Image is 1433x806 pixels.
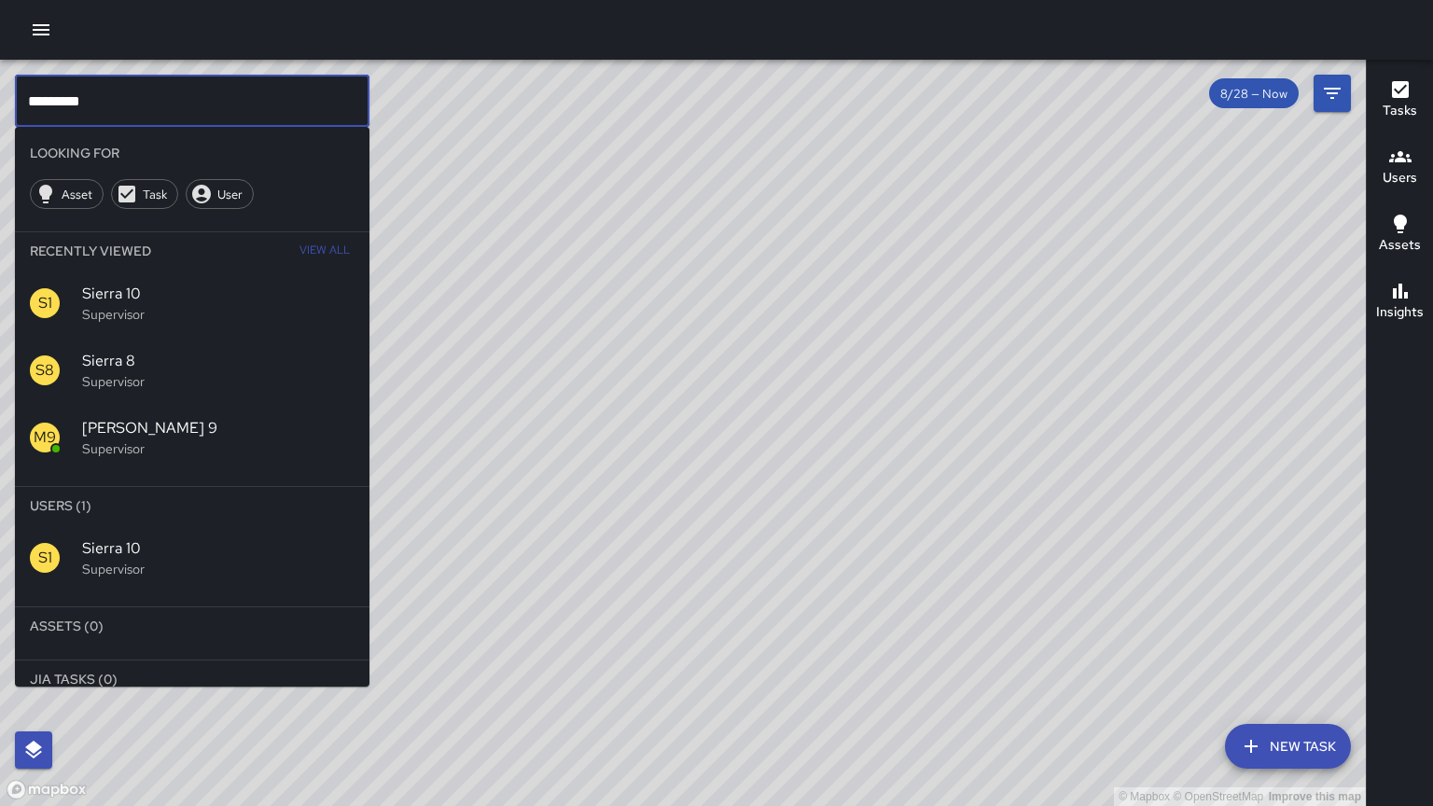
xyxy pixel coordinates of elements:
[82,372,355,391] p: Supervisor
[1367,134,1433,201] button: Users
[38,547,52,569] p: S1
[15,607,369,645] li: Assets (0)
[82,537,355,560] span: Sierra 10
[82,350,355,372] span: Sierra 8
[82,417,355,439] span: [PERSON_NAME] 9
[15,337,369,404] div: S8Sierra 8Supervisor
[82,560,355,578] p: Supervisor
[132,187,177,202] span: Task
[295,232,355,270] button: View All
[1376,302,1424,323] h6: Insights
[35,359,54,382] p: S8
[1225,724,1351,769] button: New Task
[82,283,355,305] span: Sierra 10
[51,187,103,202] span: Asset
[15,270,369,337] div: S1Sierra 10Supervisor
[15,232,369,270] li: Recently Viewed
[1379,235,1421,256] h6: Assets
[299,236,350,266] span: View All
[1367,269,1433,336] button: Insights
[1383,168,1417,188] h6: Users
[82,305,355,324] p: Supervisor
[15,524,369,591] div: S1Sierra 10Supervisor
[186,179,254,209] div: User
[1367,67,1433,134] button: Tasks
[111,179,178,209] div: Task
[1367,201,1433,269] button: Assets
[15,660,369,698] li: Jia Tasks (0)
[34,426,56,449] p: M9
[82,439,355,458] p: Supervisor
[1314,75,1351,112] button: Filters
[1383,101,1417,121] h6: Tasks
[207,187,253,202] span: User
[38,292,52,314] p: S1
[30,179,104,209] div: Asset
[1209,86,1299,102] span: 8/28 — Now
[15,487,369,524] li: Users (1)
[15,404,369,471] div: M9[PERSON_NAME] 9Supervisor
[15,134,369,172] li: Looking For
